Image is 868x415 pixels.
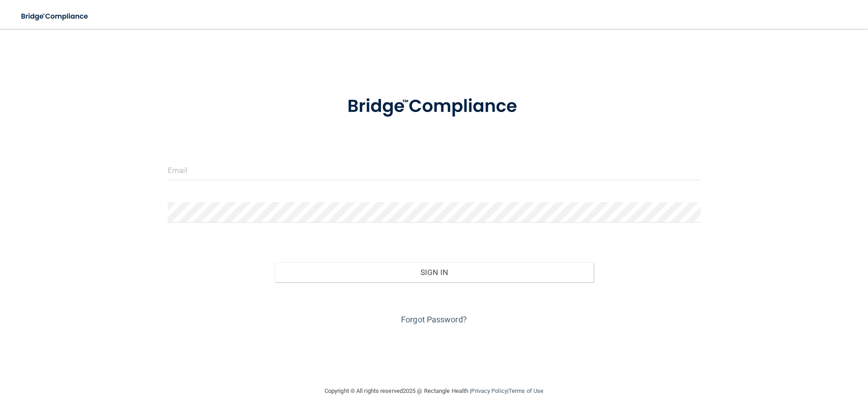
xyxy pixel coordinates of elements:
[168,160,700,180] input: Email
[471,387,507,394] a: Privacy Policy
[509,387,543,394] a: Terms of Use
[269,377,599,406] div: Copyright © All rights reserved 2025 @ Rectangle Health | |
[14,7,97,26] img: bridge_compliance_login_screen.278c3ca4.svg
[329,83,539,130] img: bridge_compliance_login_screen.278c3ca4.svg
[274,262,594,282] button: Sign In
[401,315,467,324] a: Forgot Password?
